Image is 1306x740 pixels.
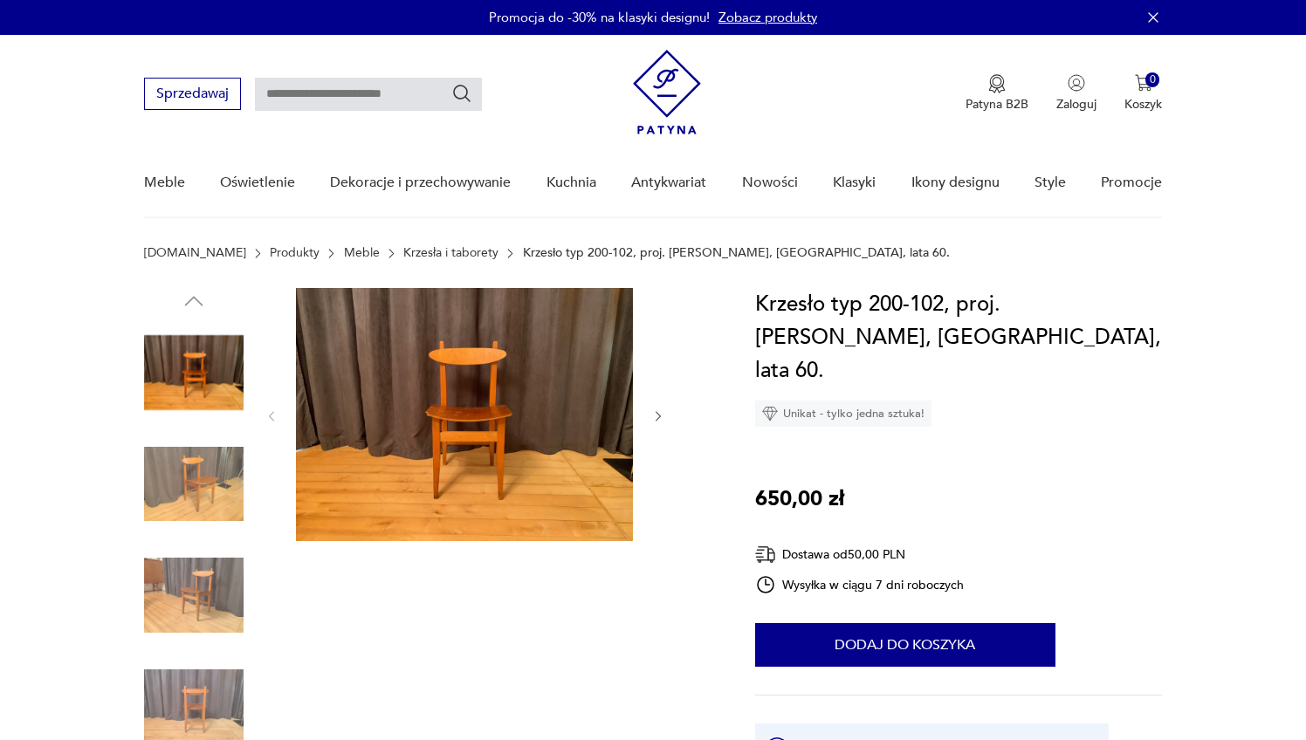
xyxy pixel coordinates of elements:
[1145,72,1160,87] div: 0
[755,483,844,516] p: 650,00 zł
[144,246,246,260] a: [DOMAIN_NAME]
[220,149,295,216] a: Oświetlenie
[330,149,511,216] a: Dekoracje i przechowywanie
[833,149,876,216] a: Klasyki
[144,435,244,534] img: Zdjęcie produktu Krzesło typ 200-102, proj. Maria Chomentowska, Polska, lata 60.
[144,545,244,645] img: Zdjęcie produktu Krzesło typ 200-102, proj. Maria Chomentowska, Polska, lata 60.
[988,74,1006,93] img: Ikona medalu
[144,89,241,101] a: Sprzedawaj
[1135,74,1152,92] img: Ikona koszyka
[1101,149,1162,216] a: Promocje
[755,401,931,427] div: Unikat - tylko jedna sztuka!
[144,323,244,422] img: Zdjęcie produktu Krzesło typ 200-102, proj. Maria Chomentowska, Polska, lata 60.
[451,83,472,104] button: Szukaj
[489,9,710,26] p: Promocja do -30% na klasyki designu!
[403,246,498,260] a: Krzesła i taborety
[523,246,950,260] p: Krzesło typ 200-102, proj. [PERSON_NAME], [GEOGRAPHIC_DATA], lata 60.
[762,406,778,421] img: Ikona diamentu
[755,623,1055,667] button: Dodaj do koszyka
[1056,74,1096,113] button: Zaloguj
[742,149,798,216] a: Nowości
[296,288,633,541] img: Zdjęcie produktu Krzesło typ 200-102, proj. Maria Chomentowska, Polska, lata 60.
[270,246,320,260] a: Produkty
[1124,74,1162,113] button: 0Koszyk
[631,149,706,216] a: Antykwariat
[966,74,1028,113] button: Patyna B2B
[911,149,1000,216] a: Ikony designu
[1034,149,1066,216] a: Style
[1124,96,1162,113] p: Koszyk
[966,96,1028,113] p: Patyna B2B
[755,544,965,565] div: Dostawa od 50,00 PLN
[1068,74,1085,92] img: Ikonka użytkownika
[144,149,185,216] a: Meble
[755,544,776,565] img: Ikona dostawy
[1056,96,1096,113] p: Zaloguj
[546,149,596,216] a: Kuchnia
[633,50,701,134] img: Patyna - sklep z meblami i dekoracjami vintage
[966,74,1028,113] a: Ikona medaluPatyna B2B
[344,246,380,260] a: Meble
[718,9,817,26] a: Zobacz produkty
[755,288,1163,387] h1: Krzesło typ 200-102, proj. [PERSON_NAME], [GEOGRAPHIC_DATA], lata 60.
[755,574,965,595] div: Wysyłka w ciągu 7 dni roboczych
[144,78,241,110] button: Sprzedawaj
